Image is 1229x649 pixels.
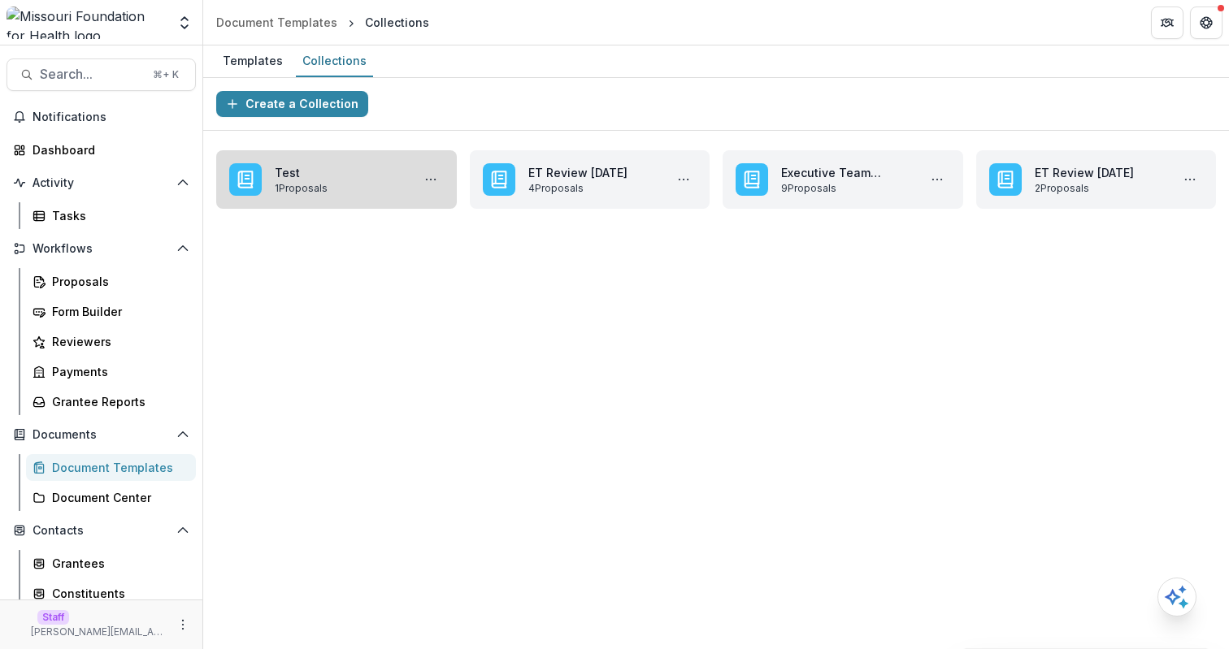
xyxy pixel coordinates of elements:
[26,298,196,325] a: Form Builder
[7,422,196,448] button: Open Documents
[1177,167,1203,193] button: More ET Review 07.18.25 Actions
[52,273,183,290] div: Proposals
[216,45,289,77] a: Templates
[275,164,405,181] a: Test
[7,58,196,91] button: Search...
[365,14,429,31] div: Collections
[1157,578,1196,617] button: Open AI Assistant
[26,328,196,355] a: Reviewers
[1035,164,1165,181] a: ET Review [DATE]
[26,550,196,577] a: Grantees
[52,207,183,224] div: Tasks
[26,580,196,607] a: Constituents
[7,6,167,39] img: Missouri Foundation for Health logo
[7,170,196,196] button: Open Activity
[52,393,183,410] div: Grantee Reports
[216,49,289,72] div: Templates
[173,6,196,39] button: Open entity switcher
[1190,6,1222,39] button: Get Help
[26,358,196,385] a: Payments
[210,11,344,34] a: Document Templates
[52,489,183,506] div: Document Center
[7,517,196,543] button: Open Contacts
[671,167,697,193] button: More ET Review 08.19.25 Actions
[52,303,183,320] div: Form Builder
[26,484,196,511] a: Document Center
[33,242,170,256] span: Workflows
[418,167,444,193] button: More Test Actions
[173,615,193,634] button: More
[7,104,196,130] button: Notifications
[210,11,436,34] nav: breadcrumb
[150,66,182,84] div: ⌘ + K
[296,49,373,72] div: Collections
[216,14,337,31] div: Document Templates
[296,45,373,77] a: Collections
[52,363,183,380] div: Payments
[7,136,196,163] a: Dashboard
[26,454,196,481] a: Document Templates
[26,388,196,415] a: Grantee Reports
[33,428,170,442] span: Documents
[924,167,950,193] button: More Executive Team Review 08.19.25 Actions
[26,268,196,295] a: Proposals
[52,555,183,572] div: Grantees
[1151,6,1183,39] button: Partners
[33,110,189,124] span: Notifications
[40,67,143,82] span: Search...
[33,524,170,538] span: Contacts
[7,236,196,262] button: Open Workflows
[216,91,368,117] button: Create a Collection
[33,141,183,158] div: Dashboard
[781,164,911,181] a: Executive Team Review [DATE]
[52,333,183,350] div: Reviewers
[26,202,196,229] a: Tasks
[528,164,658,181] a: ET Review [DATE]
[37,610,69,625] p: Staff
[52,459,183,476] div: Document Templates
[33,176,170,190] span: Activity
[52,585,183,602] div: Constituents
[31,625,167,639] p: [PERSON_NAME][EMAIL_ADDRESS][DOMAIN_NAME]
